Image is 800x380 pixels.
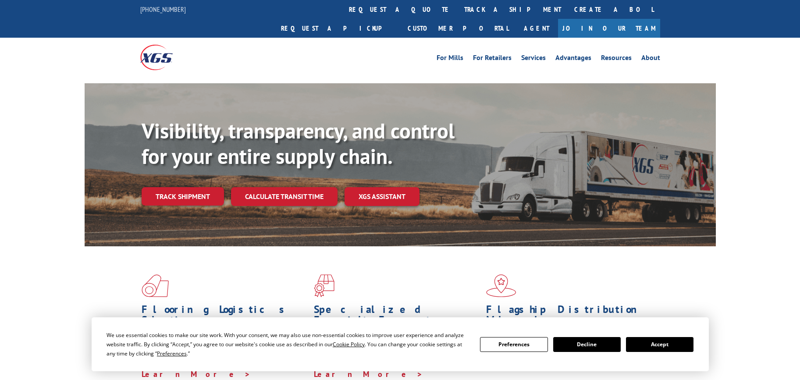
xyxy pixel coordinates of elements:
div: Cookie Consent Prompt [92,317,709,371]
a: Advantages [555,54,591,64]
a: For Retailers [473,54,512,64]
h1: Flooring Logistics Solutions [142,304,307,330]
h1: Specialized Freight Experts [314,304,480,330]
a: Customer Portal [401,19,515,38]
span: Cookie Policy [333,341,365,348]
a: Agent [515,19,558,38]
b: Visibility, transparency, and control for your entire supply chain. [142,117,455,170]
a: About [641,54,660,64]
a: Learn More > [142,369,251,379]
img: xgs-icon-total-supply-chain-intelligence-red [142,274,169,297]
button: Accept [626,337,693,352]
img: xgs-icon-focused-on-flooring-red [314,274,334,297]
a: For Mills [437,54,463,64]
a: [PHONE_NUMBER] [140,5,186,14]
a: Services [521,54,546,64]
div: We use essential cookies to make our site work. With your consent, we may also use non-essential ... [107,330,469,358]
span: Preferences [157,350,187,357]
img: xgs-icon-flagship-distribution-model-red [486,274,516,297]
a: Learn More > [314,369,423,379]
a: Track shipment [142,187,224,206]
button: Decline [553,337,621,352]
a: XGS ASSISTANT [345,187,420,206]
a: Resources [601,54,632,64]
a: Join Our Team [558,19,660,38]
a: Request a pickup [274,19,401,38]
button: Preferences [480,337,548,352]
h1: Flagship Distribution Model [486,304,652,330]
a: Calculate transit time [231,187,338,206]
